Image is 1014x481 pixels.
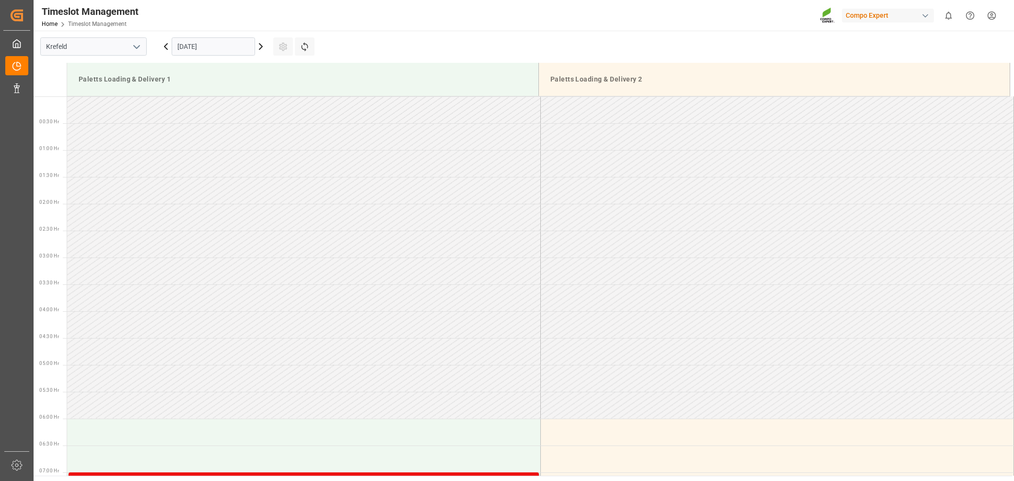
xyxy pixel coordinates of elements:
span: 03:00 Hr [39,253,59,258]
div: Timeslot Management [42,4,139,19]
span: 03:30 Hr [39,280,59,285]
img: Screenshot%202023-09-29%20at%2010.02.21.png_1712312052.png [820,7,835,24]
span: 04:00 Hr [39,307,59,312]
span: 05:30 Hr [39,387,59,393]
input: Type to search/select [40,37,147,56]
div: Paletts Loading & Delivery 2 [547,70,1002,88]
button: Help Center [959,5,981,26]
div: Compo Expert [842,9,934,23]
input: DD.MM.YYYY [172,37,255,56]
span: 06:30 Hr [39,441,59,446]
span: 02:30 Hr [39,226,59,232]
a: Home [42,21,58,27]
span: 01:00 Hr [39,146,59,151]
span: 02:00 Hr [39,199,59,205]
button: show 0 new notifications [938,5,959,26]
span: 00:30 Hr [39,119,59,124]
span: 01:30 Hr [39,173,59,178]
div: Paletts Loading & Delivery 1 [75,70,531,88]
span: 06:00 Hr [39,414,59,420]
button: open menu [129,39,143,54]
span: 05:00 Hr [39,361,59,366]
span: 07:00 Hr [39,468,59,473]
button: Compo Expert [842,6,938,24]
span: 04:30 Hr [39,334,59,339]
